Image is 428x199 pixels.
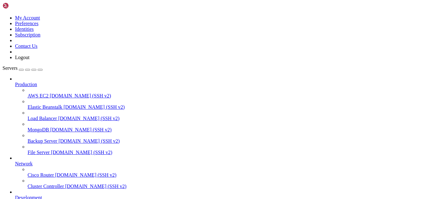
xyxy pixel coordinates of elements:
[28,138,57,144] span: Backup Server
[15,161,33,166] span: Network
[28,127,425,133] a: MongoDB [DOMAIN_NAME] (SSH v2)
[59,138,120,144] span: [DOMAIN_NAME] (SSH v2)
[3,65,18,71] span: Servers
[51,150,112,155] span: [DOMAIN_NAME] (SSH v2)
[28,104,62,110] span: Elastic Beanstalk
[28,93,425,99] a: AWS EC2 [DOMAIN_NAME] (SSH v2)
[28,87,425,99] li: AWS EC2 [DOMAIN_NAME] (SSH v2)
[28,121,425,133] li: MongoDB [DOMAIN_NAME] (SSH v2)
[28,144,425,155] li: File Server [DOMAIN_NAME] (SSH v2)
[15,155,425,189] li: Network
[15,161,425,167] a: Network
[28,133,425,144] li: Backup Server [DOMAIN_NAME] (SSH v2)
[28,184,425,189] a: Cluster Controller [DOMAIN_NAME] (SSH v2)
[3,3,39,9] img: Shellngn
[28,138,425,144] a: Backup Server [DOMAIN_NAME] (SSH v2)
[28,116,57,121] span: Load Balancer
[28,167,425,178] li: Cisco Router [DOMAIN_NAME] (SSH v2)
[28,110,425,121] li: Load Balancer [DOMAIN_NAME] (SSH v2)
[65,184,127,189] span: [DOMAIN_NAME] (SSH v2)
[28,184,64,189] span: Cluster Controller
[28,127,49,132] span: MongoDB
[64,104,125,110] span: [DOMAIN_NAME] (SSH v2)
[28,99,425,110] li: Elastic Beanstalk [DOMAIN_NAME] (SSH v2)
[55,172,117,178] span: [DOMAIN_NAME] (SSH v2)
[15,21,39,26] a: Preferences
[28,93,49,98] span: AWS EC2
[28,104,425,110] a: Elastic Beanstalk [DOMAIN_NAME] (SSH v2)
[15,82,37,87] span: Production
[15,82,425,87] a: Production
[15,15,40,20] a: My Account
[15,55,29,60] a: Logout
[50,93,111,98] span: [DOMAIN_NAME] (SSH v2)
[3,65,43,71] a: Servers
[28,150,425,155] a: File Server [DOMAIN_NAME] (SSH v2)
[50,127,112,132] span: [DOMAIN_NAME] (SSH v2)
[28,172,54,178] span: Cisco Router
[15,32,40,37] a: Subscription
[15,43,38,49] a: Contact Us
[15,76,425,155] li: Production
[28,178,425,189] li: Cluster Controller [DOMAIN_NAME] (SSH v2)
[28,150,50,155] span: File Server
[28,116,425,121] a: Load Balancer [DOMAIN_NAME] (SSH v2)
[28,172,425,178] a: Cisco Router [DOMAIN_NAME] (SSH v2)
[58,116,120,121] span: [DOMAIN_NAME] (SSH v2)
[15,26,34,32] a: Identities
